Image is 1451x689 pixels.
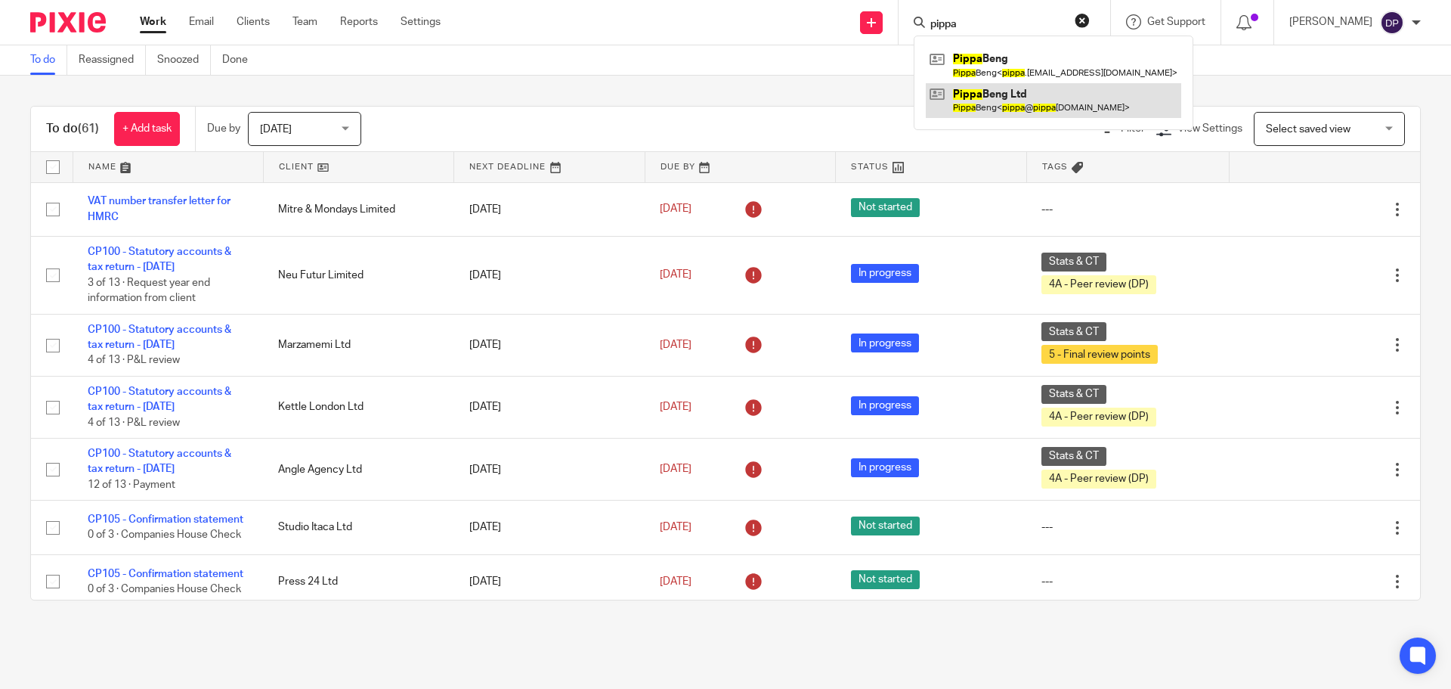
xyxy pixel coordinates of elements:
span: (61) [78,123,99,135]
span: 0 of 3 · Companies House Check [88,530,241,541]
td: Neu Futur Limited [263,236,453,314]
span: 4 of 13 · P&L review [88,355,180,366]
span: [DATE] [660,270,691,281]
div: --- [1041,202,1214,217]
span: [DATE] [660,402,691,412]
a: Reports [340,14,378,29]
span: In progress [851,264,919,283]
span: Stats & CT [1041,385,1106,404]
td: [DATE] [454,236,645,314]
a: To do [30,45,67,75]
td: [DATE] [454,376,645,438]
a: CP105 - Confirmation statement [88,514,243,525]
td: Angle Agency Ltd [263,439,453,501]
td: Kettle London Ltd [263,376,453,438]
td: Mitre & Mondays Limited [263,182,453,236]
a: VAT number transfer letter for HMRC [88,196,230,222]
img: svg%3E [1380,11,1404,35]
span: 5 - Final review points [1041,345,1158,364]
span: [DATE] [660,204,691,215]
span: Get Support [1147,17,1205,27]
a: Email [189,14,214,29]
td: [DATE] [454,439,645,501]
button: Clear [1075,13,1090,28]
td: Marzamemi Ltd [263,314,453,376]
span: Not started [851,198,920,217]
td: [DATE] [454,314,645,376]
span: 12 of 13 · Payment [88,480,175,490]
a: CP100 - Statutory accounts & tax return - [DATE] [88,247,231,272]
td: [DATE] [454,182,645,236]
span: In progress [851,334,919,352]
a: Done [222,45,259,75]
img: Pixie [30,12,106,33]
span: View Settings [1177,123,1242,134]
span: 4A - Peer review (DP) [1041,275,1156,294]
a: CP100 - Statutory accounts & tax return - [DATE] [88,386,231,412]
a: Reassigned [79,45,146,75]
span: [DATE] [260,124,292,135]
span: Not started [851,570,920,589]
span: 4 of 13 · P&L review [88,417,180,428]
span: Stats & CT [1041,322,1106,341]
td: [DATE] [454,501,645,554]
span: In progress [851,458,919,477]
span: Stats & CT [1041,253,1106,272]
span: [DATE] [660,464,691,475]
span: Tags [1042,163,1068,171]
a: CP100 - Statutory accounts & tax return - [DATE] [88,448,231,474]
span: 3 of 13 · Request year end information from client [88,278,210,304]
span: Not started [851,517,920,535]
td: Press 24 Ltd [263,554,453,608]
span: 4A - Peer review (DP) [1041,408,1156,427]
div: --- [1041,574,1214,589]
span: [DATE] [660,576,691,587]
td: Studio Itaca Ltd [263,501,453,554]
td: [DATE] [454,554,645,608]
a: Team [292,14,317,29]
a: + Add task [114,112,180,146]
a: Settings [401,14,441,29]
span: 0 of 3 · Companies House Check [88,584,241,594]
h1: To do [46,121,99,137]
p: [PERSON_NAME] [1289,14,1372,29]
a: Clients [237,14,270,29]
a: Work [140,14,166,29]
a: CP105 - Confirmation statement [88,569,243,579]
div: --- [1041,520,1214,535]
a: CP100 - Statutory accounts & tax return - [DATE] [88,324,231,350]
input: Search [929,18,1065,32]
span: [DATE] [660,522,691,532]
span: In progress [851,396,919,415]
a: Snoozed [157,45,211,75]
span: Select saved view [1266,124,1350,135]
p: Due by [207,121,240,136]
span: 4A - Peer review (DP) [1041,470,1156,489]
span: Stats & CT [1041,447,1106,466]
span: [DATE] [660,340,691,350]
